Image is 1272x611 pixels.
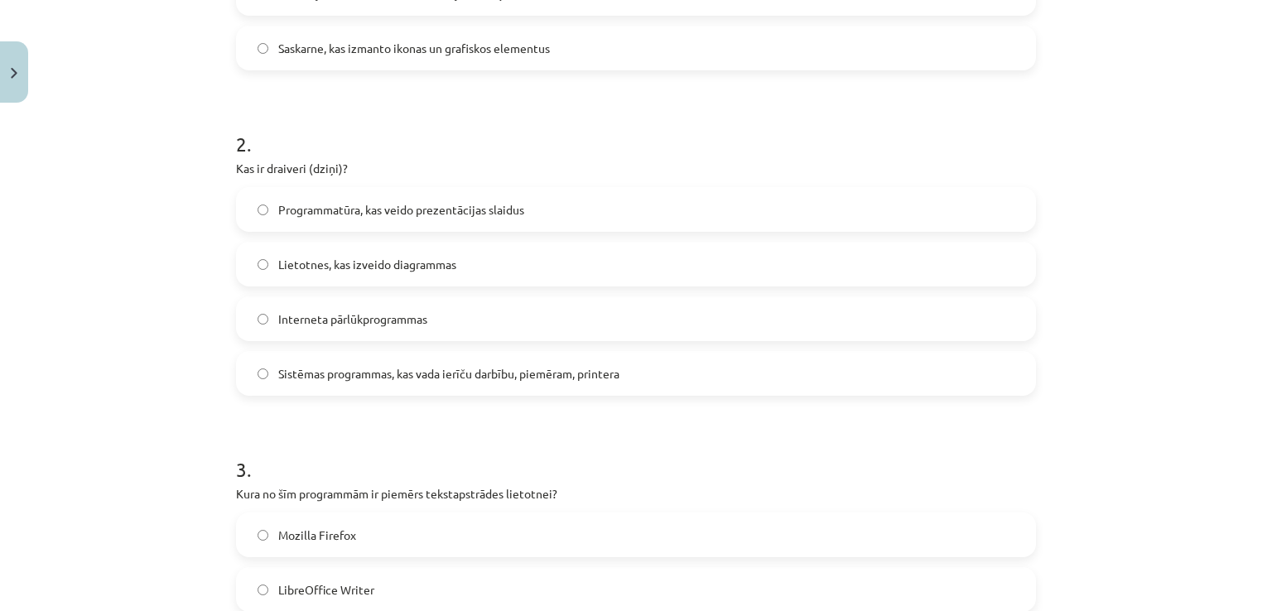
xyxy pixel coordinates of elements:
[236,103,1036,155] h1: 2 .
[278,256,456,273] span: Lietotnes, kas izveido diagrammas
[278,310,427,328] span: Interneta pārlūkprogrammas
[258,314,268,325] input: Interneta pārlūkprogrammas
[236,429,1036,480] h1: 3 .
[278,40,550,57] span: Saskarne, kas izmanto ikonas un grafiskos elementus
[258,530,268,541] input: Mozilla Firefox
[258,43,268,54] input: Saskarne, kas izmanto ikonas un grafiskos elementus
[278,201,524,219] span: Programmatūra, kas veido prezentācijas slaidus
[11,68,17,79] img: icon-close-lesson-0947bae3869378f0d4975bcd49f059093ad1ed9edebbc8119c70593378902aed.svg
[236,160,1036,177] p: Kas ir draiveri (dziņi)?
[278,527,356,544] span: Mozilla Firefox
[236,485,1036,503] p: Kura no šīm programmām ir piemērs tekstapstrādes lietotnei?
[258,259,268,270] input: Lietotnes, kas izveido diagrammas
[278,581,374,599] span: LibreOffice Writer
[258,368,268,379] input: Sistēmas programmas, kas vada ierīču darbību, piemēram, printera
[278,365,619,382] span: Sistēmas programmas, kas vada ierīču darbību, piemēram, printera
[258,204,268,215] input: Programmatūra, kas veido prezentācijas slaidus
[258,585,268,595] input: LibreOffice Writer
